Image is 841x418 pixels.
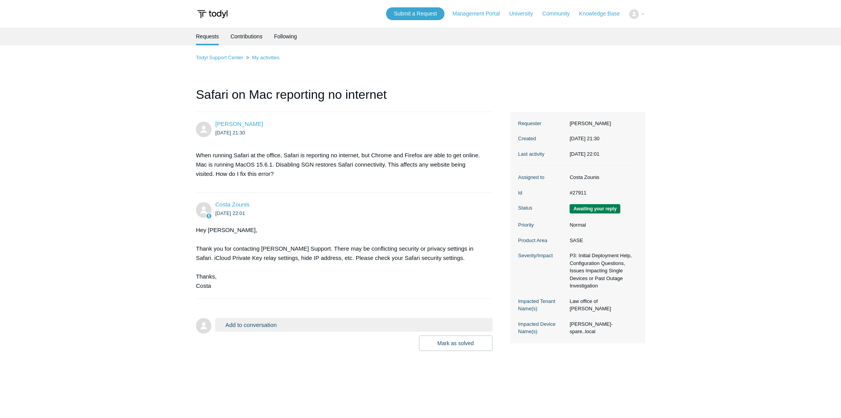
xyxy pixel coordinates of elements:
dd: P3: Initial Deployment Help, Configuration Questions, Issues Impacting Single Devices or Past Out... [566,252,637,290]
span: We are waiting for you to respond [570,204,620,213]
button: Add to conversation [215,318,493,332]
a: Community [542,10,578,18]
dt: Status [518,204,566,212]
span: Stephen Yeoh [215,120,263,127]
a: Submit a Request [386,7,445,20]
h1: Safari on Mac reporting no internet [196,85,493,112]
dd: Costa Zounis [566,174,637,181]
dt: Impacted Device Name(s) [518,320,566,335]
a: Management Portal [453,10,508,18]
li: Todyl Support Center [196,55,245,60]
dd: Normal [566,221,637,229]
dt: Impacted Tenant Name(s) [518,298,566,313]
time: 2025-09-03T22:01:49Z [215,210,245,216]
dd: [PERSON_NAME] [566,120,637,127]
button: Mark as solved [419,335,493,351]
a: Following [274,28,297,45]
dd: Law office of [PERSON_NAME] [566,298,637,313]
a: My activities [252,55,280,60]
time: 2025-09-03T21:30:46+00:00 [570,136,599,141]
dd: [PERSON_NAME]-spare..local [566,320,637,335]
img: Todyl Support Center Help Center home page [196,7,229,21]
li: My activities [245,55,280,60]
a: Contributions [230,28,263,45]
time: 2025-09-03T21:30:46Z [215,130,245,136]
dt: Created [518,135,566,143]
dd: #27911 [566,189,637,197]
dt: Assigned to [518,174,566,181]
a: Todyl Support Center [196,55,243,60]
dt: Priority [518,221,566,229]
a: University [509,10,541,18]
dt: Severity/Impact [518,252,566,260]
p: When running Safari at the office, Safari is reporting no internet, but Chrome and Firefox are ab... [196,151,485,179]
li: Requests [196,28,219,45]
a: [PERSON_NAME] [215,120,263,127]
dt: Requester [518,120,566,127]
dt: Id [518,189,566,197]
dt: Product Area [518,237,566,244]
time: 2025-09-03T22:01:49+00:00 [570,151,599,157]
a: Knowledge Base [579,10,628,18]
dt: Last activity [518,150,566,158]
dd: SASE [566,237,637,244]
a: Costa Zounis [215,201,249,208]
div: Hey [PERSON_NAME], Thank you for contacting [PERSON_NAME] Support. There may be conflicting secur... [196,225,485,291]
